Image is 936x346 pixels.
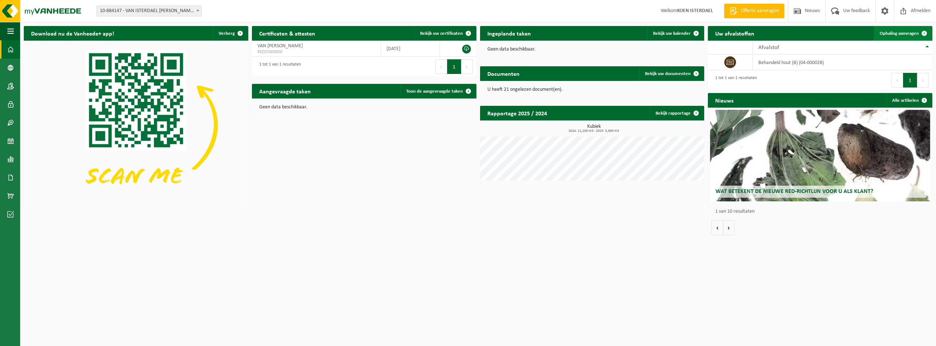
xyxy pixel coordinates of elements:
[480,66,527,81] h2: Documenten
[259,105,469,110] p: Geen data beschikbaar.
[461,59,473,74] button: Next
[886,93,932,108] a: Alle artikelen
[256,59,301,75] div: 1 tot 1 van 1 resultaten
[480,106,554,120] h2: Rapportage 2025 / 2024
[480,26,538,40] h2: Ingeplande taken
[874,26,932,41] a: Ophaling aanvragen
[219,31,235,36] span: Verberg
[708,93,741,107] h2: Nieuws
[647,26,703,41] a: Bekijk uw kalender
[903,73,917,88] button: 1
[252,26,322,40] h2: Certificaten & attesten
[381,41,440,57] td: [DATE]
[24,26,121,40] h2: Download nu de Vanheede+ app!
[420,31,463,36] span: Bekijk uw certificaten
[753,55,932,70] td: behandeld hout (B) (04-000028)
[891,73,903,88] button: Previous
[406,89,463,94] span: Toon de aangevraagde taken
[712,220,723,235] button: Vorige
[257,43,303,49] span: VAN [PERSON_NAME]
[715,209,929,214] p: 1 van 10 resultaten
[414,26,476,41] a: Bekijk uw certificaten
[213,26,248,41] button: Verberg
[758,45,779,51] span: Afvalstof
[435,59,447,74] button: Previous
[484,129,705,133] span: 2024: 11,200 m3 - 2025: 5,600 m3
[917,73,929,88] button: Next
[677,8,713,14] strong: KOEN ISTERDAEL
[724,4,784,18] a: Offerte aanvragen
[650,106,703,120] a: Bekijk rapportage
[487,87,697,92] p: U heeft 21 ongelezen document(en).
[723,220,735,235] button: Volgende
[712,72,757,88] div: 1 tot 1 van 1 resultaten
[653,31,691,36] span: Bekijk uw kalender
[739,7,781,15] span: Offerte aanvragen
[639,66,703,81] a: Bekijk uw documenten
[24,41,248,209] img: Download de VHEPlus App
[447,59,461,74] button: 1
[97,6,201,16] span: 10-884147 - VAN ISTERDAEL KOEN - NINOVE
[487,47,697,52] p: Geen data beschikbaar.
[97,5,202,16] span: 10-884147 - VAN ISTERDAEL KOEN - NINOVE
[716,189,873,194] span: Wat betekent de nieuwe RED-richtlijn voor u als klant?
[880,31,919,36] span: Ophaling aanvragen
[257,49,375,55] span: RED25003850
[252,84,318,98] h2: Aangevraagde taken
[710,110,930,201] a: Wat betekent de nieuwe RED-richtlijn voor u als klant?
[400,84,476,98] a: Toon de aangevraagde taken
[645,71,691,76] span: Bekijk uw documenten
[708,26,762,40] h2: Uw afvalstoffen
[484,124,705,133] h3: Kubiek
